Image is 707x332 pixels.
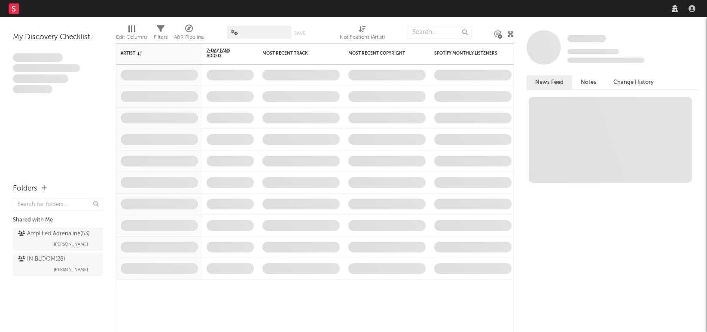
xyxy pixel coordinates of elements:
[174,32,204,43] div: A&R Pipeline
[567,34,606,43] a: Some Artist
[13,74,68,83] span: Praesent ac interdum
[294,31,305,36] button: Save
[116,22,147,46] div: Edit Columns
[13,32,103,43] div: My Discovery Checklist
[434,51,499,56] div: Spotify Monthly Listeners
[54,239,88,249] span: [PERSON_NAME]
[572,75,605,89] button: Notes
[13,253,103,276] a: IN BLOOM(28)[PERSON_NAME]
[174,22,204,46] div: A&R Pipeline
[13,184,37,194] div: Folders
[340,32,385,43] div: Notifications (Artist)
[567,35,606,42] span: Some Artist
[154,32,168,43] div: Filters
[54,264,88,275] span: [PERSON_NAME]
[207,48,241,58] span: 7-Day Fans Added
[18,229,90,239] div: Amplified Adrenaline ( 53 )
[340,22,385,46] div: Notifications (Artist)
[13,64,80,73] span: Integer aliquet in purus et
[408,26,472,39] input: Search...
[262,51,327,56] div: Most Recent Track
[18,254,65,264] div: IN BLOOM ( 28 )
[13,53,63,62] span: Lorem ipsum dolor
[121,51,185,56] div: Artist
[527,75,572,89] button: News Feed
[13,227,103,251] a: Amplified Adrenaline(53)[PERSON_NAME]
[13,198,103,211] input: Search for folders...
[116,32,147,43] div: Edit Columns
[567,58,644,63] span: 0 fans last week
[605,75,662,89] button: Change History
[567,49,619,54] span: Tracking Since: [DATE]
[13,215,103,225] div: Shared with Me
[154,22,168,46] div: Filters
[348,51,413,56] div: Most Recent Copyright
[13,85,52,94] span: Aliquam viverra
